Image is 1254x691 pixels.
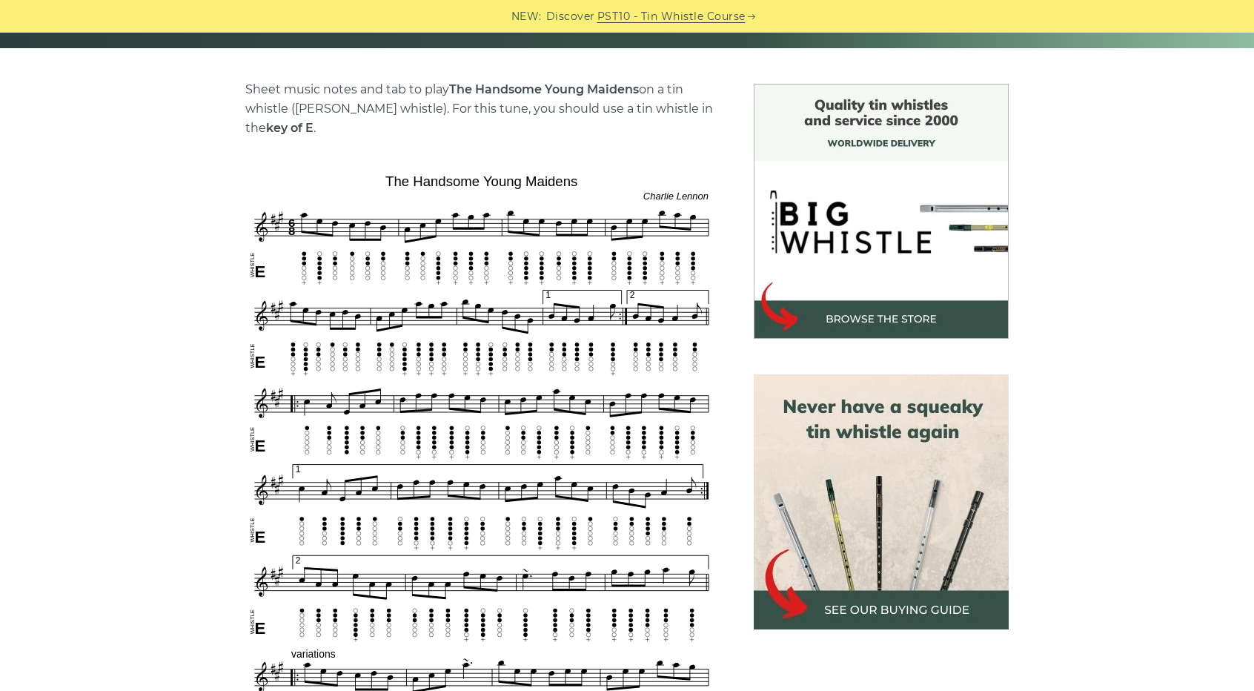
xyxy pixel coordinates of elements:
p: Sheet music notes and tab to play on a tin whistle ([PERSON_NAME] whistle). For this tune, you sh... [245,80,718,138]
strong: The Handsome Young Maidens [449,82,639,96]
a: PST10 - Tin Whistle Course [597,8,746,25]
span: NEW: [511,8,542,25]
span: Discover [546,8,595,25]
img: BigWhistle Tin Whistle Store [754,84,1009,339]
img: tin whistle buying guide [754,374,1009,629]
strong: key of E [266,121,313,135]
